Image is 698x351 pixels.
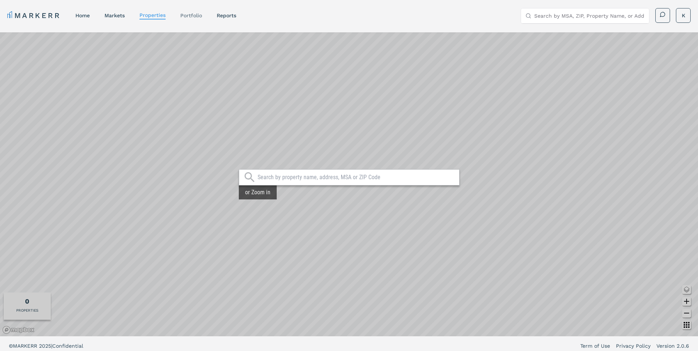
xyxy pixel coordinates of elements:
[39,343,52,349] span: 2025 |
[13,343,39,349] span: MARKERR
[7,10,61,21] a: MARKERR
[616,342,651,350] a: Privacy Policy
[682,309,691,318] button: Zoom out map button
[2,326,35,334] a: Mapbox logo
[580,342,610,350] a: Term of Use
[180,13,202,18] a: Portfolio
[104,13,125,18] a: markets
[52,343,83,349] span: Confidential
[258,174,456,181] input: Search by property name, address, MSA or ZIP Code
[75,13,90,18] a: home
[676,8,691,23] button: K
[534,8,645,23] input: Search by MSA, ZIP, Property Name, or Address
[656,342,689,350] a: Version 2.0.6
[682,320,691,329] button: Other options map button
[16,308,38,313] div: PROPERTIES
[239,185,277,199] div: or Zoom in
[682,12,685,19] span: K
[682,285,691,294] button: Change style map button
[9,343,13,349] span: ©
[25,296,29,306] div: Total of properties
[139,12,166,18] a: properties
[682,297,691,306] button: Zoom in map button
[217,13,236,18] a: reports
